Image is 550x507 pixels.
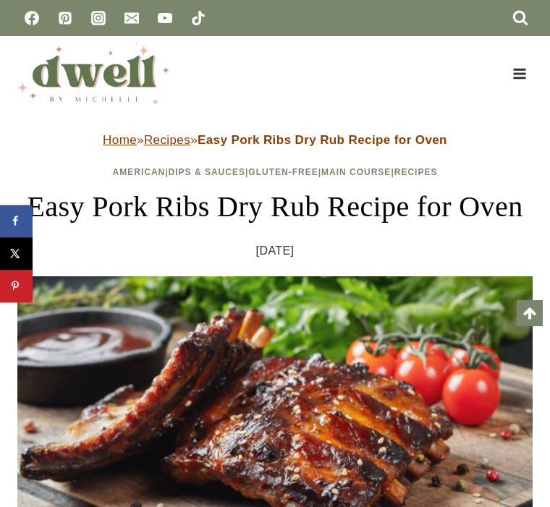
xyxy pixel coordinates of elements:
a: Main Course [321,167,391,177]
a: Facebook [17,4,46,33]
a: Recipes [144,133,190,147]
button: View Search Form [508,6,533,30]
a: Pinterest [51,4,80,33]
button: Open menu [506,62,533,85]
strong: Easy Pork Ribs Dry Rub Recipe for Oven [198,133,447,147]
a: YouTube [151,4,179,33]
a: Dips & Sauces [169,167,245,177]
img: DWELL by michelle [17,43,169,104]
a: Email [117,4,146,33]
a: Gluten-Free [248,167,318,177]
time: [DATE] [256,240,295,262]
a: TikTok [184,4,213,33]
span: » » [103,133,447,147]
a: Recipes [394,167,438,177]
a: Instagram [84,4,113,33]
a: Home [103,133,137,147]
a: American [113,167,166,177]
span: | | | | [113,167,438,177]
a: Scroll to top [517,300,543,326]
h1: Easy Pork Ribs Dry Rub Recipe for Oven [17,185,533,229]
